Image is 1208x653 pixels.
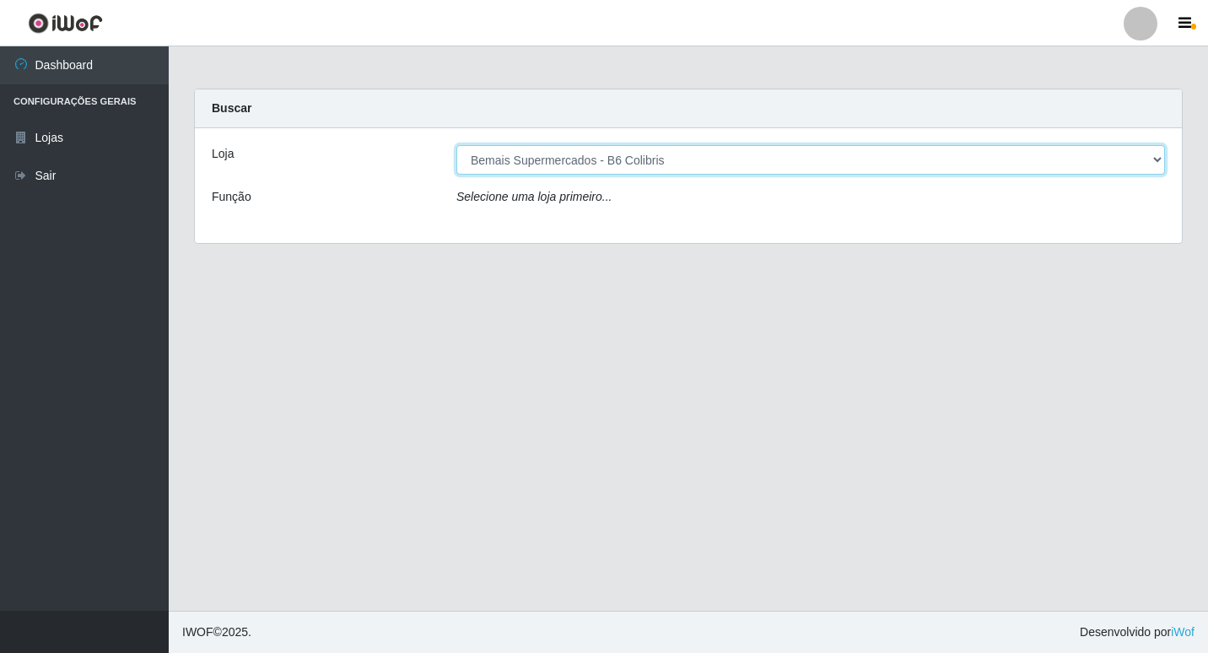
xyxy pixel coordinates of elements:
[212,188,251,206] label: Função
[212,145,234,163] label: Loja
[456,190,612,203] i: Selecione uma loja primeiro...
[182,625,213,639] span: IWOF
[28,13,103,34] img: CoreUI Logo
[182,623,251,641] span: © 2025 .
[212,101,251,115] strong: Buscar
[1080,623,1195,641] span: Desenvolvido por
[1171,625,1195,639] a: iWof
